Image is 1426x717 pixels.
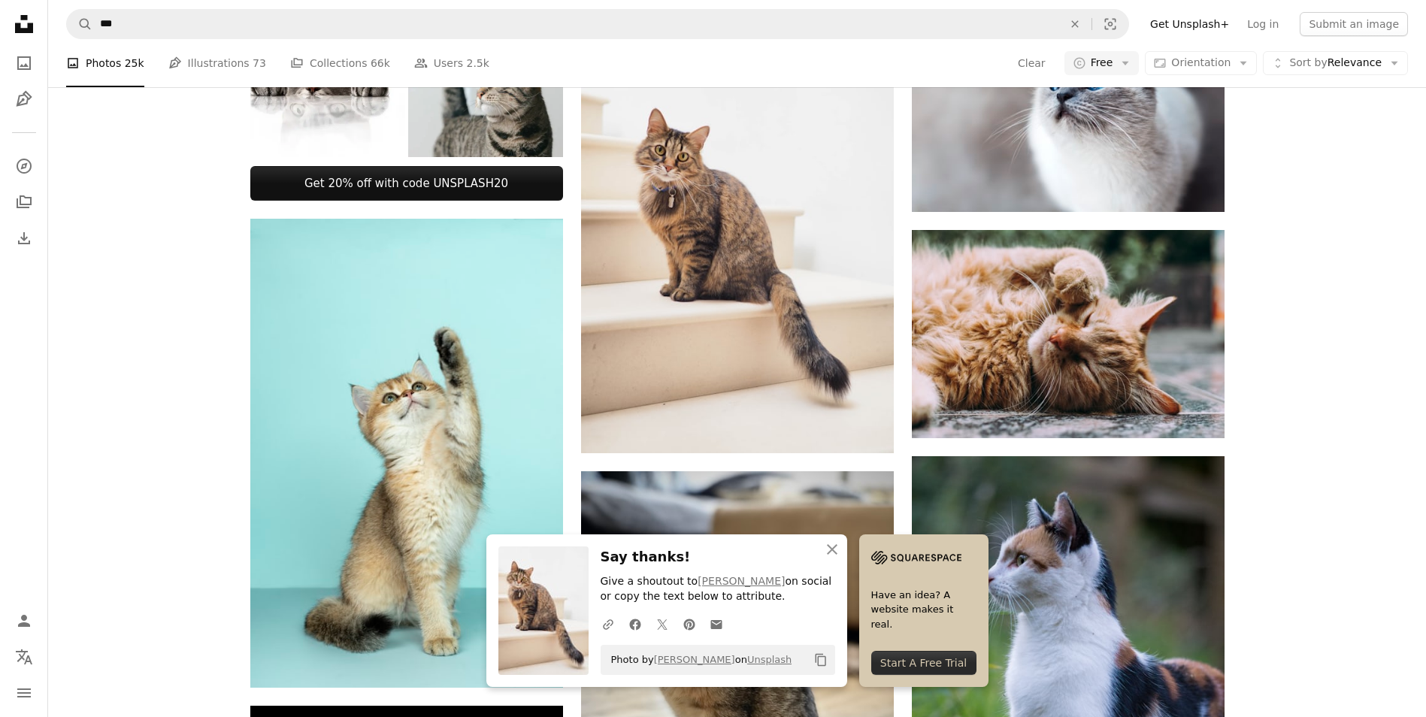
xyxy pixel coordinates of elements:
[1058,10,1091,38] button: Clear
[747,654,792,665] a: Unsplash
[581,36,894,453] img: brown tabby cat on white stairs
[9,187,39,217] a: Collections
[1141,12,1238,36] a: Get Unsplash+
[912,101,1225,114] a: white and gray cat
[371,55,390,71] span: 66k
[912,230,1225,438] img: orange Persian cat sleeping
[9,9,39,42] a: Home — Unsplash
[467,55,489,71] span: 2.5k
[9,606,39,636] a: Log in / Sign up
[67,10,92,38] button: Search Unsplash
[1092,10,1128,38] button: Visual search
[649,609,676,639] a: Share on Twitter
[1145,51,1257,75] button: Orientation
[290,39,390,87] a: Collections 66k
[250,166,563,201] a: Get 20% off with code UNSPLASH20
[604,648,792,672] span: Photo by on
[871,587,976,632] span: Have an idea? A website makes it real.
[1017,51,1046,75] button: Clear
[601,546,835,568] h3: Say thanks!
[9,84,39,114] a: Illustrations
[703,609,730,639] a: Share over email
[66,9,1129,39] form: Find visuals sitewide
[654,654,735,665] a: [PERSON_NAME]
[698,575,785,587] a: [PERSON_NAME]
[250,446,563,459] a: white and brown long fur cat
[9,223,39,253] a: Download History
[912,684,1225,697] a: calico cat
[253,55,266,71] span: 73
[859,534,989,687] a: Have an idea? A website makes it real.Start A Free Trial
[1064,51,1140,75] button: Free
[1171,56,1231,68] span: Orientation
[871,651,976,675] div: Start A Free Trial
[1091,56,1113,71] span: Free
[676,609,703,639] a: Share on Pinterest
[9,678,39,708] button: Menu
[9,48,39,78] a: Photos
[1289,56,1382,71] span: Relevance
[912,327,1225,340] a: orange Persian cat sleeping
[912,4,1225,212] img: white and gray cat
[1300,12,1408,36] button: Submit an image
[1263,51,1408,75] button: Sort byRelevance
[414,39,489,87] a: Users 2.5k
[601,574,835,604] p: Give a shoutout to on social or copy the text below to attribute.
[808,647,834,673] button: Copy to clipboard
[250,219,563,688] img: white and brown long fur cat
[871,546,961,569] img: file-1705255347840-230a6ab5bca9image
[9,151,39,181] a: Explore
[581,237,894,251] a: brown tabby cat on white stairs
[1289,56,1327,68] span: Sort by
[622,609,649,639] a: Share on Facebook
[1238,12,1288,36] a: Log in
[168,39,266,87] a: Illustrations 73
[9,642,39,672] button: Language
